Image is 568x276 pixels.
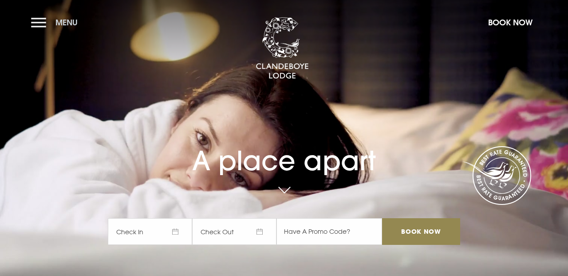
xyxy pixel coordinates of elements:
span: Menu [55,17,78,28]
button: Book Now [484,13,537,32]
h1: A place apart [108,128,460,176]
button: Menu [31,13,82,32]
input: Book Now [382,218,460,245]
span: Check In [108,218,192,245]
img: Clandeboye Lodge [256,17,309,80]
span: Check Out [192,218,276,245]
input: Have A Promo Code? [276,218,382,245]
